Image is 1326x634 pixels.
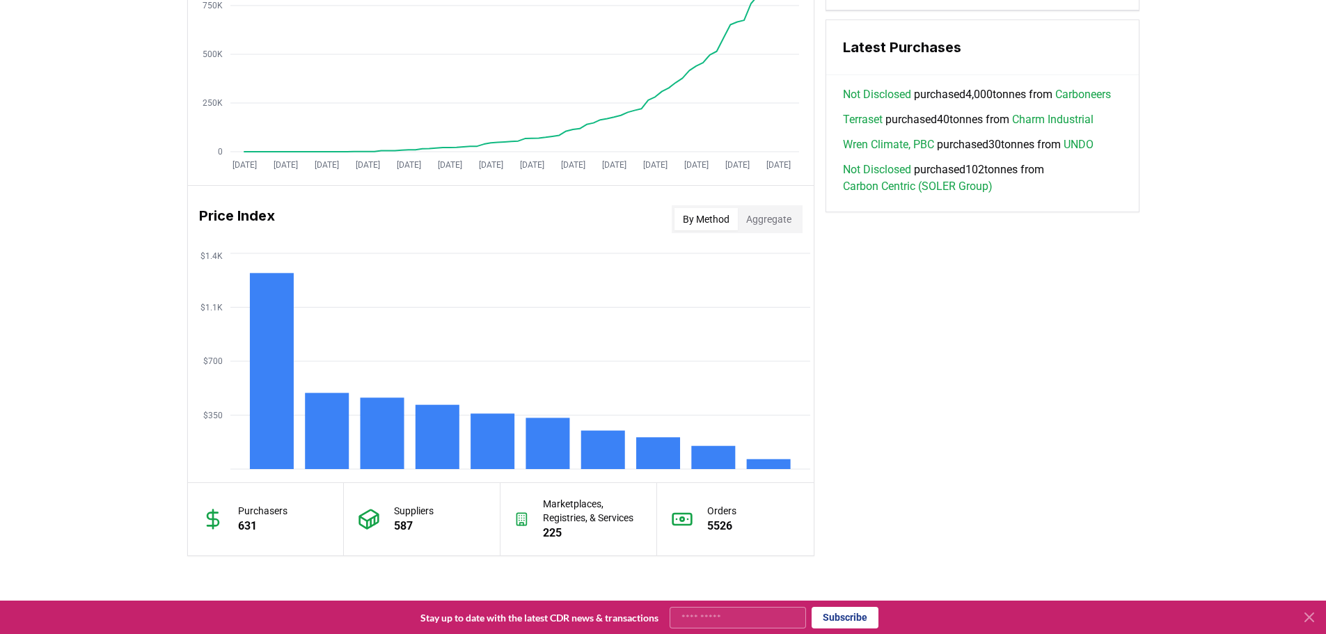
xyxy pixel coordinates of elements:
button: Aggregate [738,208,800,230]
tspan: [DATE] [642,160,667,170]
tspan: [DATE] [560,160,585,170]
button: By Method [674,208,738,230]
tspan: [DATE] [273,160,297,170]
h3: Price Index [199,205,275,233]
a: Carboneers [1055,86,1111,103]
h3: Latest Purchases [843,37,1122,58]
p: Orders [707,504,736,518]
tspan: [DATE] [232,160,256,170]
span: purchased 102 tonnes from [843,161,1122,195]
tspan: $350 [203,411,223,420]
tspan: $1.4K [200,251,223,261]
p: 225 [543,525,642,541]
tspan: [DATE] [684,160,708,170]
tspan: [DATE] [478,160,503,170]
a: UNDO [1064,136,1094,153]
p: Suppliers [394,504,434,518]
p: Marketplaces, Registries, & Services [543,497,642,525]
span: purchased 4,000 tonnes from [843,86,1111,103]
tspan: 0 [218,147,223,157]
p: 5526 [707,518,736,534]
tspan: [DATE] [519,160,544,170]
a: Carbon Centric (SOLER Group) [843,178,993,195]
tspan: 250K [203,98,223,108]
tspan: [DATE] [314,160,338,170]
span: purchased 40 tonnes from [843,111,1094,128]
tspan: 750K [203,1,223,10]
tspan: 500K [203,49,223,59]
a: Terraset [843,111,883,128]
tspan: [DATE] [437,160,461,170]
a: Not Disclosed [843,161,911,178]
p: 587 [394,518,434,534]
span: purchased 30 tonnes from [843,136,1094,153]
tspan: $700 [203,356,223,366]
a: Charm Industrial [1012,111,1094,128]
tspan: [DATE] [396,160,420,170]
tspan: $1.1K [200,303,223,312]
tspan: [DATE] [601,160,626,170]
p: Purchasers [238,504,287,518]
tspan: [DATE] [355,160,379,170]
tspan: [DATE] [766,160,790,170]
a: Wren Climate, PBC [843,136,934,153]
a: Not Disclosed [843,86,911,103]
tspan: [DATE] [725,160,749,170]
p: 631 [238,518,287,534]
